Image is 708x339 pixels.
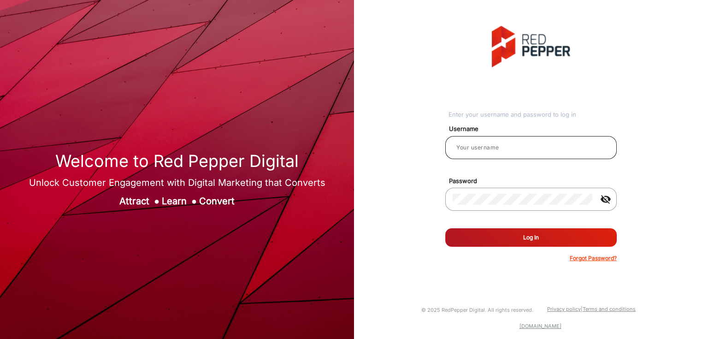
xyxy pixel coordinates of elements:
[547,306,581,312] a: Privacy policy
[448,110,617,119] div: Enter your username and password to log in
[442,177,627,186] mat-label: Password
[453,142,609,153] input: Your username
[29,194,325,208] div: Attract Learn Convert
[154,196,159,207] span: ●
[570,254,617,262] p: Forgot Password?
[29,176,325,190] div: Unlock Customer Engagement with Digital Marketing that Converts
[581,306,583,312] a: |
[445,228,617,247] button: Log In
[519,323,561,329] a: [DOMAIN_NAME]
[583,306,636,312] a: Terms and conditions
[191,196,197,207] span: ●
[29,151,325,171] h1: Welcome to Red Pepper Digital
[442,125,627,134] mat-label: Username
[421,307,533,313] small: © 2025 RedPepper Digital. All rights reserved.
[595,194,617,205] mat-icon: visibility_off
[492,26,570,67] img: vmg-logo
